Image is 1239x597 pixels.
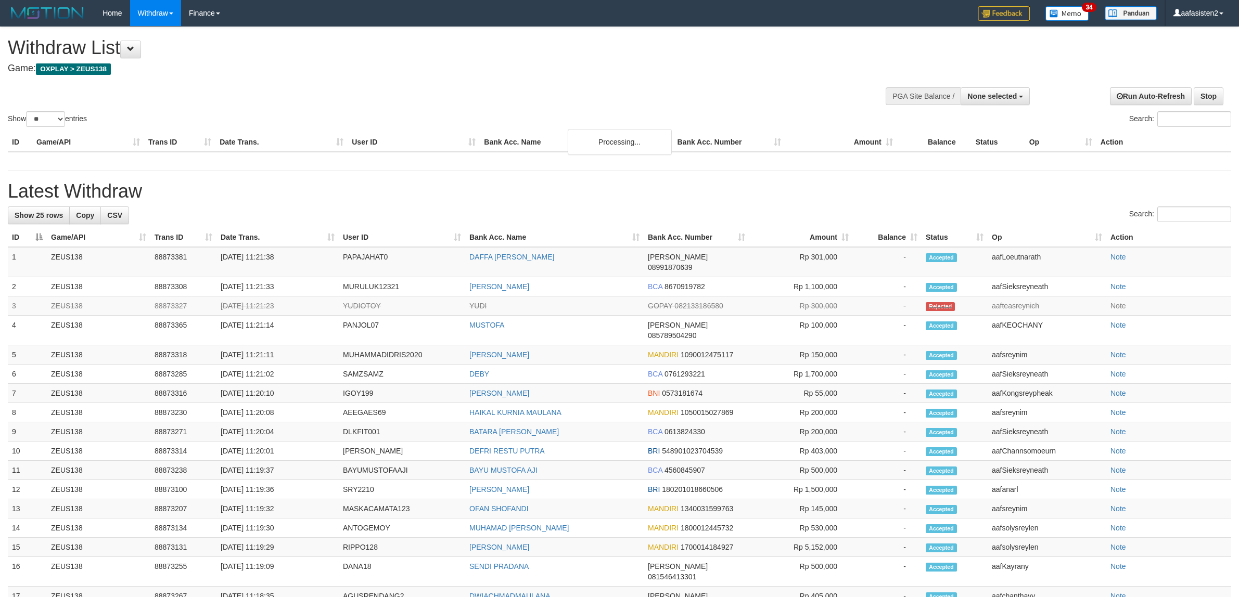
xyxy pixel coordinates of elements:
[988,461,1106,480] td: aafSieksreyneath
[681,524,733,532] span: Copy 1800012445732 to clipboard
[853,442,922,461] td: -
[8,63,815,74] h4: Game:
[665,370,705,378] span: Copy 0761293221 to clipboard
[749,228,853,247] th: Amount: activate to sort column ascending
[665,427,705,436] span: Copy 0613824330 to clipboard
[648,282,662,291] span: BCA
[978,6,1030,21] img: Feedback.jpg
[1157,111,1231,127] input: Search:
[988,384,1106,403] td: aafKongsreypheak
[69,206,101,224] a: Copy
[150,296,216,316] td: 88873327
[150,384,216,403] td: 88873316
[150,480,216,499] td: 88873100
[648,573,696,581] span: Copy 081546413301 to clipboard
[1110,370,1126,378] a: Note
[216,345,339,365] td: [DATE] 11:21:11
[665,282,705,291] span: Copy 8670919782 to clipboard
[150,499,216,518] td: 88873207
[469,370,489,378] a: DEBY
[469,408,561,417] a: HAIKAL KURNIA MAULANA
[749,384,853,403] td: Rp 55,000
[469,524,569,532] a: MUHAMAD [PERSON_NAME]
[26,111,65,127] select: Showentries
[853,277,922,296] td: -
[662,485,723,494] span: Copy 180201018660506 to clipboard
[988,538,1106,557] td: aafsolysreylen
[47,422,150,442] td: ZEUS138
[100,206,129,224] a: CSV
[469,485,529,494] a: [PERSON_NAME]
[8,403,47,422] td: 8
[47,345,150,365] td: ZEUS138
[665,466,705,474] span: Copy 4560845907 to clipboard
[785,133,897,152] th: Amount
[216,442,339,461] td: [DATE] 11:20:01
[150,228,216,247] th: Trans ID: activate to sort column ascending
[47,557,150,587] td: ZEUS138
[8,277,47,296] td: 2
[853,345,922,365] td: -
[1110,302,1126,310] a: Note
[47,461,150,480] td: ZEUS138
[8,442,47,461] td: 10
[749,316,853,345] td: Rp 100,000
[681,504,733,513] span: Copy 1340031599763 to clipboard
[36,63,111,75] span: OXPLAY > ZEUS138
[749,442,853,461] td: Rp 403,000
[926,505,957,514] span: Accepted
[1110,408,1126,417] a: Note
[47,442,150,461] td: ZEUS138
[339,403,465,422] td: AEEGAES69
[15,211,63,219] span: Show 25 rows
[216,518,339,538] td: [DATE] 11:19:30
[469,351,529,359] a: [PERSON_NAME]
[662,389,702,397] span: Copy 0573181674 to clipboard
[648,331,696,340] span: Copy 085789504290 to clipboard
[1110,543,1126,551] a: Note
[988,403,1106,422] td: aafsreynim
[988,247,1106,277] td: aafLoeutnarath
[339,345,465,365] td: MUHAMMADIDRIS2020
[926,524,957,533] span: Accepted
[926,370,957,379] span: Accepted
[150,422,216,442] td: 88873271
[8,480,47,499] td: 12
[648,370,662,378] span: BCA
[8,206,70,224] a: Show 25 rows
[644,228,749,247] th: Bank Acc. Number: activate to sort column ascending
[853,316,922,345] td: -
[339,538,465,557] td: RIPPO128
[47,316,150,345] td: ZEUS138
[648,253,708,261] span: [PERSON_NAME]
[749,422,853,442] td: Rp 200,000
[216,228,339,247] th: Date Trans.: activate to sort column ascending
[47,247,150,277] td: ZEUS138
[749,296,853,316] td: Rp 300,000
[8,345,47,365] td: 5
[339,365,465,384] td: SAMZSAMZ
[216,384,339,403] td: [DATE] 11:20:10
[926,302,955,311] span: Rejected
[967,92,1017,100] span: None selected
[681,351,733,359] span: Copy 1090012475117 to clipboard
[926,409,957,418] span: Accepted
[853,518,922,538] td: -
[988,442,1106,461] td: aafChannsomoeurn
[47,480,150,499] td: ZEUS138
[926,563,957,572] span: Accepted
[150,403,216,422] td: 88873230
[749,461,853,480] td: Rp 500,000
[648,302,672,310] span: GOPAY
[926,466,957,475] span: Accepted
[469,543,529,551] a: [PERSON_NAME]
[469,504,529,513] a: OFAN SHOFANDI
[8,365,47,384] td: 6
[853,403,922,422] td: -
[76,211,94,219] span: Copy
[926,351,957,360] span: Accepted
[988,557,1106,587] td: aafKayrany
[853,296,922,316] td: -
[469,466,538,474] a: BAYU MUSTOFA AJI
[216,461,339,480] td: [DATE] 11:19:37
